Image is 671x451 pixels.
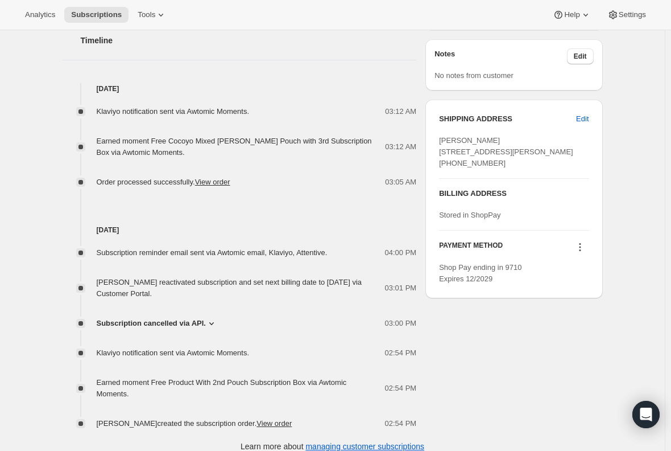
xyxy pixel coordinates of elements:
[131,7,173,23] button: Tools
[574,52,587,61] span: Edit
[439,263,521,283] span: Shop Pay ending in 9710 Expires 12/2029
[64,7,129,23] button: Subscriptions
[576,113,589,125] span: Edit
[434,71,513,80] span: No notes from customer
[97,318,206,329] span: Subscription cancelled via API.
[439,113,576,125] h3: SHIPPING ADDRESS
[439,211,500,219] span: Stored in ShopPay
[25,10,55,19] span: Analytics
[385,106,416,117] span: 03:12 AM
[619,10,646,19] span: Settings
[439,188,589,199] h3: BILLING ADDRESS
[600,7,653,23] button: Settings
[97,107,250,116] span: Klaviyo notification sent via Awtomic Moments.
[97,178,230,186] span: Order processed successfully.
[385,177,416,188] span: 03:05 AM
[385,418,417,429] span: 02:54 PM
[97,137,372,157] span: Earned moment Free Cocoyo Mixed [PERSON_NAME] Pouch with 3rd Subscription Box via Awtomic Moments.
[305,442,424,451] a: managing customer subscriptions
[385,141,416,153] span: 03:12 AM
[385,383,417,394] span: 02:54 PM
[434,48,567,64] h3: Notes
[439,136,573,167] span: [PERSON_NAME] [STREET_ADDRESS][PERSON_NAME] [PHONE_NUMBER]
[569,110,595,128] button: Edit
[97,278,362,298] span: [PERSON_NAME] reactivated subscription and set next billing date to [DATE] via Customer Portal.
[63,83,417,95] h4: [DATE]
[567,48,594,64] button: Edit
[97,248,328,257] span: Subscription reminder email sent via Awtomic email, Klaviyo, Attentive.
[632,401,660,428] div: Open Intercom Messenger
[97,378,347,398] span: Earned moment Free Product With 2nd Pouch Subscription Box via Awtomic Moments.
[546,7,598,23] button: Help
[97,419,292,428] span: [PERSON_NAME] created the subscription order.
[385,318,417,329] span: 03:00 PM
[97,348,250,357] span: Klaviyo notification sent via Awtomic Moments.
[18,7,62,23] button: Analytics
[385,347,417,359] span: 02:54 PM
[71,10,122,19] span: Subscriptions
[439,241,503,256] h3: PAYMENT METHOD
[385,247,417,259] span: 04:00 PM
[385,282,417,294] span: 03:01 PM
[256,419,292,428] a: View order
[97,318,217,329] button: Subscription cancelled via API.
[195,178,230,186] a: View order
[63,224,417,236] h4: [DATE]
[81,35,417,46] h2: Timeline
[138,10,155,19] span: Tools
[564,10,579,19] span: Help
